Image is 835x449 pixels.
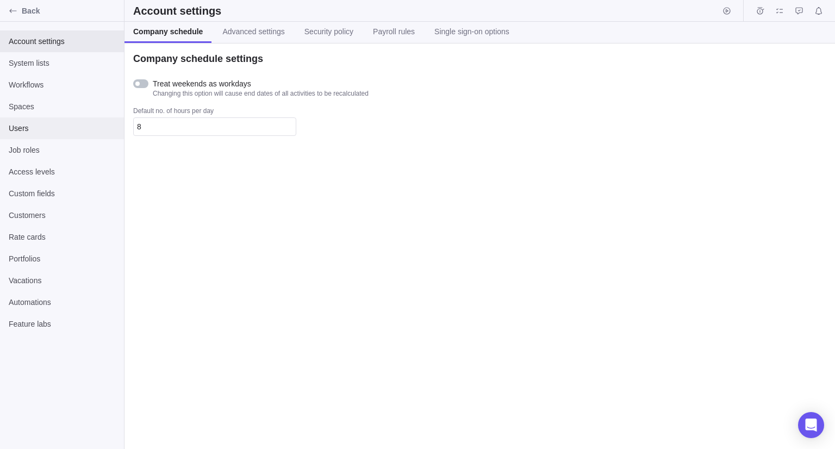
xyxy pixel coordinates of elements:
[9,253,115,264] span: Portfolios
[373,26,415,37] span: Payroll rules
[22,5,120,16] span: Back
[9,79,115,90] span: Workflows
[133,3,221,18] h2: Account settings
[9,232,115,242] span: Rate cards
[9,297,115,308] span: Automations
[133,107,296,117] div: Default no. of hours per day
[296,22,362,43] a: Security policy
[133,26,203,37] span: Company schedule
[426,22,518,43] a: Single sign-on options
[9,275,115,286] span: Vacations
[719,3,734,18] span: Start timer
[772,8,787,17] a: My assignments
[153,89,369,98] span: Changing this option will cause end dates of all activities to be recalculated
[434,26,509,37] span: Single sign-on options
[9,319,115,329] span: Feature labs
[9,166,115,177] span: Access levels
[752,8,768,17] a: Time logs
[792,3,807,18] span: Approval requests
[752,3,768,18] span: Time logs
[304,26,353,37] span: Security policy
[798,412,824,438] div: Open Intercom Messenger
[153,78,369,89] span: Treat weekends as workdays
[772,3,787,18] span: My assignments
[9,188,115,199] span: Custom fields
[9,123,115,134] span: Users
[9,145,115,155] span: Job roles
[9,36,115,47] span: Account settings
[792,8,807,17] a: Approval requests
[133,52,263,65] h3: Company schedule settings
[9,210,115,221] span: Customers
[222,26,284,37] span: Advanced settings
[124,22,211,43] a: Company schedule
[133,117,296,136] input: Default no. of hours per day
[9,58,115,68] span: System lists
[811,3,826,18] span: Notifications
[811,8,826,17] a: Notifications
[364,22,423,43] a: Payroll rules
[9,101,115,112] span: Spaces
[214,22,293,43] a: Advanced settings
